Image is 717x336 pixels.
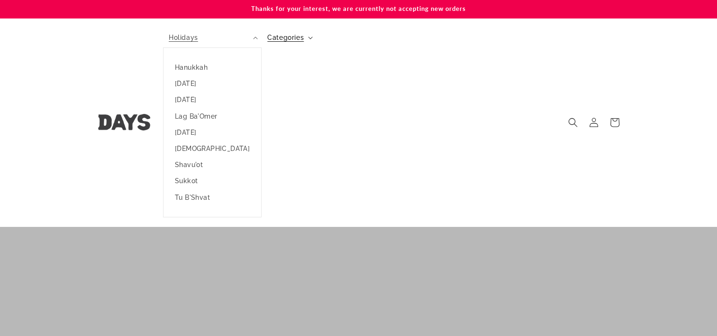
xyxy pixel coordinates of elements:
[163,92,261,108] a: [DATE]
[163,140,261,157] a: [DEMOGRAPHIC_DATA]
[563,112,583,133] summary: Search
[262,28,317,47] summary: Categories
[163,75,261,92] a: [DATE]
[163,124,261,140] a: [DATE]
[267,33,304,42] span: Categories
[163,189,261,205] a: Tu B'Shvat
[169,33,198,42] span: Holidays
[98,114,150,131] img: Days United
[163,59,261,75] a: Hanukkah
[163,173,261,189] a: Sukkot
[163,157,261,173] a: Shavu'ot
[163,108,261,124] a: Lag Ba'Omer
[163,28,262,47] summary: Holidays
